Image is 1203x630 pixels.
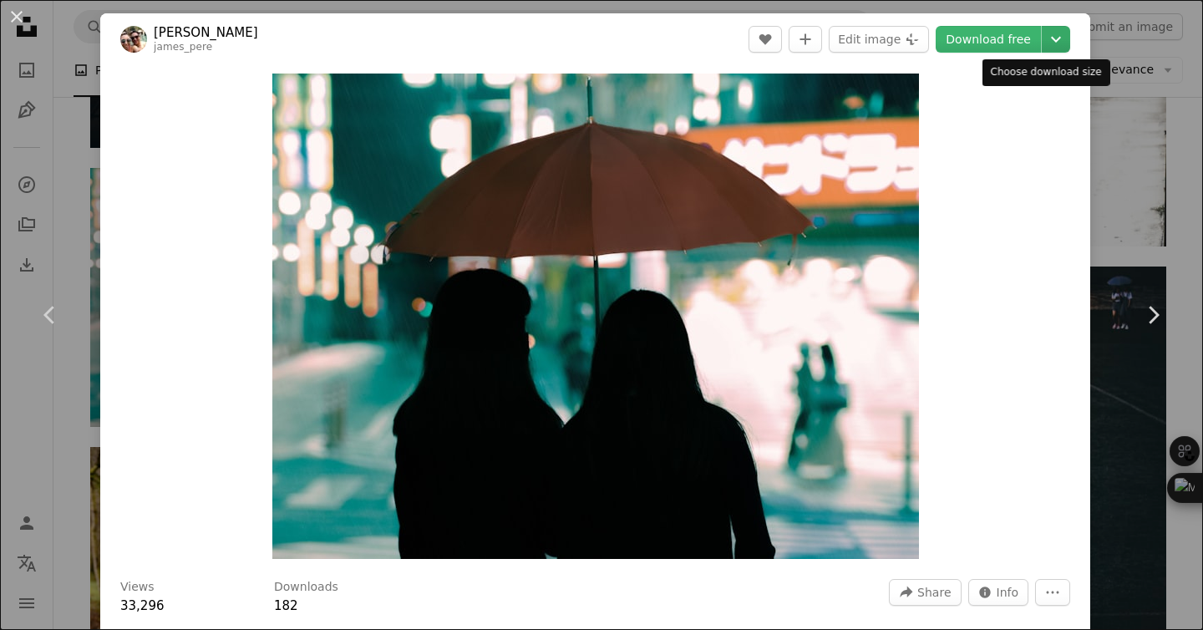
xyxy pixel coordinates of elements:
[829,26,929,53] button: Edit image
[1042,26,1070,53] button: Choose download size
[120,26,147,53] img: Go to James Pere's profile
[936,26,1041,53] a: Download free
[917,580,951,605] span: Share
[154,24,258,41] a: [PERSON_NAME]
[749,26,782,53] button: Like
[789,26,822,53] button: Add to Collection
[982,59,1110,86] div: Choose download size
[272,74,919,559] img: a couple of people under an umbrella
[120,579,155,596] h3: Views
[120,598,165,613] span: 33,296
[1103,235,1203,395] a: Next
[889,579,961,606] button: Share this image
[274,579,338,596] h3: Downloads
[1035,579,1070,606] button: More Actions
[272,74,919,559] button: Zoom in on this image
[968,579,1029,606] button: Stats about this image
[274,598,298,613] span: 182
[154,41,212,53] a: james_pere
[997,580,1019,605] span: Info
